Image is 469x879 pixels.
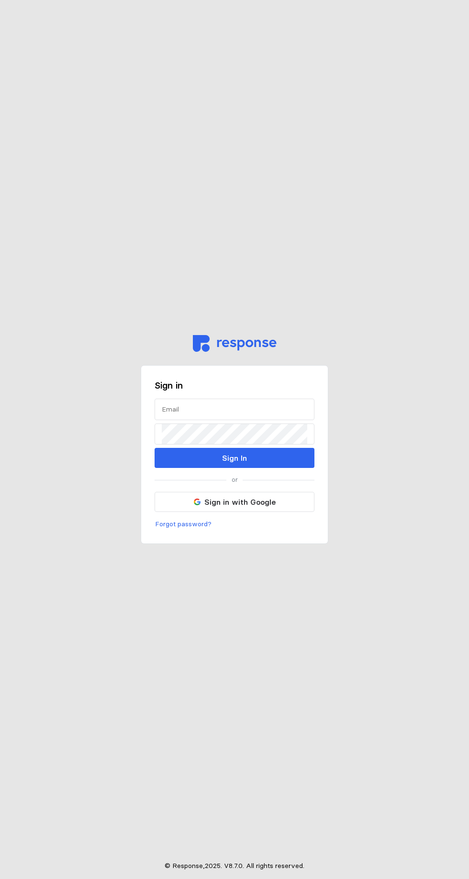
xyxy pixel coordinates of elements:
h3: Sign in [155,379,314,392]
img: svg%3e [193,335,277,352]
img: svg%3e [194,499,201,505]
p: Sign in with Google [204,496,276,508]
button: Forgot password? [155,519,212,530]
p: Sign In [222,452,247,464]
button: Sign In [155,448,314,468]
p: or [232,475,238,485]
button: Sign in with Google [155,492,314,512]
p: © Response, 2025 . V 8.7.0 . All rights reserved. [165,861,304,871]
input: Email [162,399,307,420]
p: Forgot password? [155,519,212,530]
